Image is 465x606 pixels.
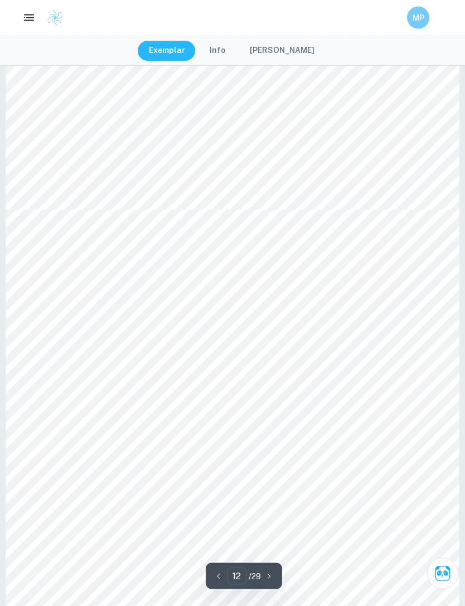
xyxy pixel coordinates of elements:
[412,12,425,24] h6: MP
[138,41,196,61] button: Exemplar
[40,9,64,26] a: Clastify logo
[198,41,236,61] button: Info
[427,558,458,589] button: Ask Clai
[249,570,261,583] p: / 29
[47,9,64,26] img: Clastify logo
[239,41,326,61] button: [PERSON_NAME]
[407,7,429,29] button: MP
